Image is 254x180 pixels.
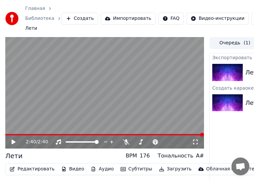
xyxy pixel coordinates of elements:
button: FAQ [158,13,184,24]
span: ( 1 ) [244,40,250,46]
span: Лети [25,25,37,32]
button: Импортировать [101,13,156,24]
div: BPM [126,152,137,160]
div: A# [196,152,204,160]
img: youka [5,12,19,25]
span: 2:40 [38,139,48,145]
div: Открытый чат [231,157,249,175]
button: Субтитры [118,164,155,174]
a: Главная [25,5,45,12]
button: Загрузить [156,164,194,174]
a: Библиотека [25,15,54,22]
button: Создать [62,13,98,24]
button: Видео-инструкции [186,13,249,24]
button: Редактировать [7,164,57,174]
button: Видео [59,164,87,174]
button: Аудио [88,164,116,174]
div: Лети [5,151,23,160]
span: 2:40 [26,139,36,145]
div: Тональность [158,152,193,160]
nav: breadcrumb [25,5,62,32]
div: / [26,139,42,145]
div: 176 [140,152,150,160]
